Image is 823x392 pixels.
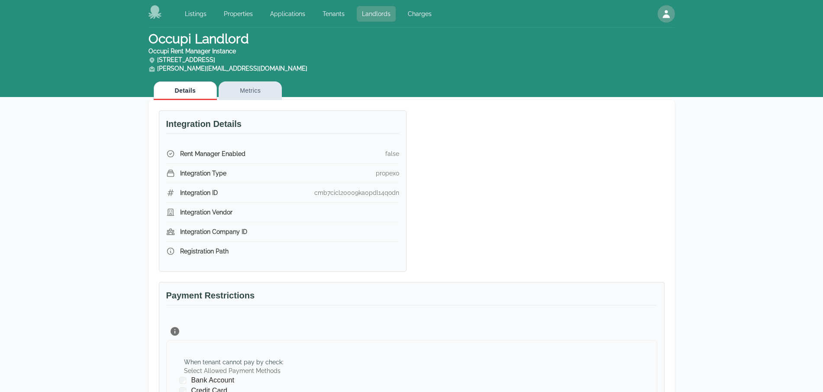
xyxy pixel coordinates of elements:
a: Landlords [357,6,396,22]
a: [PERSON_NAME][EMAIL_ADDRESS][DOMAIN_NAME] [157,65,307,72]
span: Integration Vendor [180,208,232,217]
span: Integration Type [180,169,226,178]
a: Properties [219,6,258,22]
button: Metrics [219,81,282,100]
div: When tenant cannot pay by check : [184,358,284,366]
span: Rent Manager Enabled [180,149,245,158]
a: Applications [265,6,310,22]
div: false [385,149,399,158]
div: propexo [376,169,399,178]
span: [STREET_ADDRESS] [148,56,215,63]
label: Select Allowed Payment Methods [184,366,284,375]
input: Bank Account [179,377,186,384]
span: Registration Path [180,247,229,256]
h3: Payment Restrictions [166,289,657,305]
span: Bank Account [191,375,235,386]
h1: Occupi Landlord [148,31,314,73]
div: cmb7cicl20009ka0pdl14qodn [314,188,399,197]
a: Charges [403,6,437,22]
a: Listings [180,6,212,22]
button: Details [154,81,217,100]
span: Integration ID [180,188,218,197]
div: Occupi Rent Manager Instance [148,47,314,55]
a: Tenants [317,6,350,22]
span: Integration Company ID [180,227,247,236]
h3: Integration Details [166,118,399,134]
